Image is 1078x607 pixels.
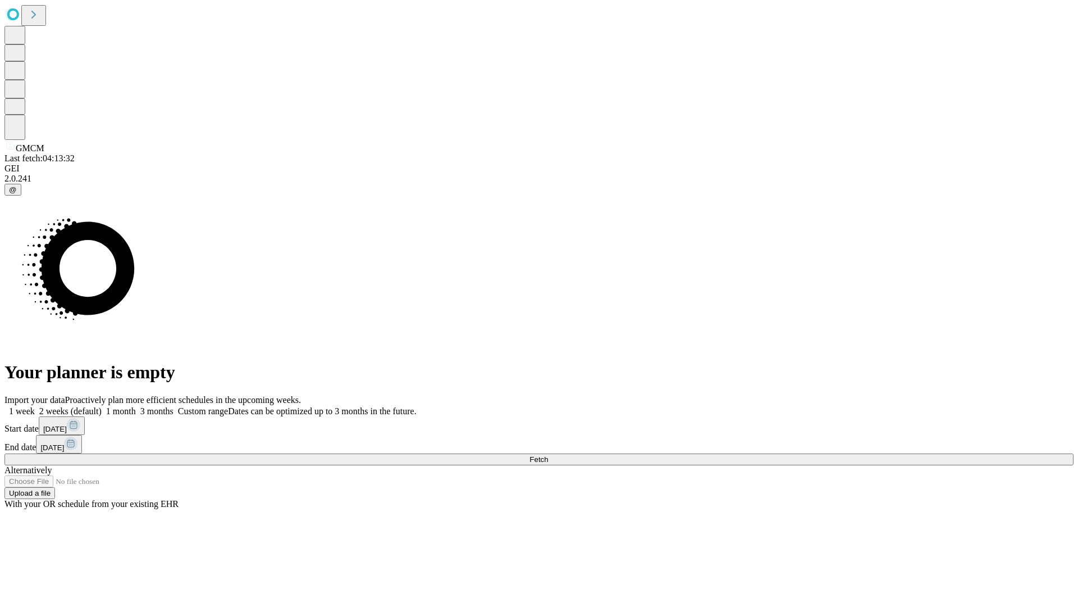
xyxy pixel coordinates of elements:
[40,443,64,452] span: [DATE]
[140,406,173,416] span: 3 months
[178,406,228,416] span: Custom range
[9,406,35,416] span: 1 week
[39,416,85,435] button: [DATE]
[4,362,1074,383] h1: Your planner is empty
[36,435,82,454] button: [DATE]
[39,406,102,416] span: 2 weeks (default)
[4,164,1074,174] div: GEI
[43,425,67,433] span: [DATE]
[9,185,17,194] span: @
[16,143,44,153] span: GMCM
[4,184,21,196] button: @
[228,406,416,416] span: Dates can be optimized up to 3 months in the future.
[4,454,1074,465] button: Fetch
[65,395,301,405] span: Proactively plan more efficient schedules in the upcoming weeks.
[4,435,1074,454] div: End date
[4,395,65,405] span: Import your data
[4,416,1074,435] div: Start date
[4,174,1074,184] div: 2.0.241
[4,465,52,475] span: Alternatively
[106,406,136,416] span: 1 month
[4,153,75,163] span: Last fetch: 04:13:32
[4,499,179,509] span: With your OR schedule from your existing EHR
[529,455,548,464] span: Fetch
[4,487,55,499] button: Upload a file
